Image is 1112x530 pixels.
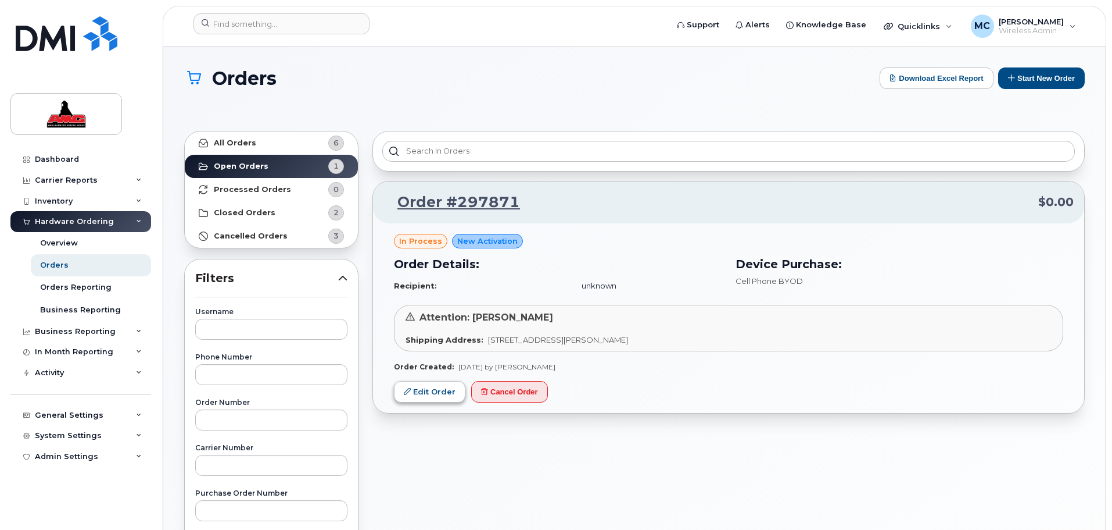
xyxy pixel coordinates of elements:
[195,308,347,315] label: Username
[394,362,454,371] strong: Order Created:
[419,312,553,323] span: Attention: [PERSON_NAME]
[488,335,628,344] span: [STREET_ADDRESS][PERSON_NAME]
[195,354,347,361] label: Phone Number
[185,201,358,225] a: Closed Orders2
[195,444,347,451] label: Carrier Number
[214,185,291,194] strong: Processed Orders
[185,131,358,155] a: All Orders6
[1038,194,1074,211] span: $0.00
[185,225,358,248] a: Cancelled Orders3
[214,138,256,148] strong: All Orders
[214,208,275,218] strong: Closed Orders
[880,67,993,89] button: Download Excel Report
[394,281,437,290] strong: Recipient:
[333,230,339,241] span: 3
[736,276,803,286] span: Cell Phone BYOD
[399,236,442,247] span: in process
[214,162,268,171] strong: Open Orders
[383,192,520,213] a: Order #297871
[195,399,347,406] label: Order Number
[195,490,347,497] label: Purchase Order Number
[333,184,339,195] span: 0
[185,155,358,178] a: Open Orders1
[457,236,518,247] span: New Activation
[333,137,339,148] span: 6
[382,141,1075,162] input: Search in orders
[471,381,548,403] button: Cancel Order
[185,178,358,201] a: Processed Orders0
[406,335,483,344] strong: Shipping Address:
[333,161,339,172] span: 1
[394,255,722,273] h3: Order Details:
[998,67,1085,89] button: Start New Order
[212,68,277,88] span: Orders
[394,381,465,403] a: Edit Order
[571,276,722,296] td: unknown
[736,255,1063,273] h3: Device Purchase:
[195,270,338,287] span: Filters
[214,232,288,241] strong: Cancelled Orders
[333,207,339,218] span: 2
[458,362,555,371] span: [DATE] by [PERSON_NAME]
